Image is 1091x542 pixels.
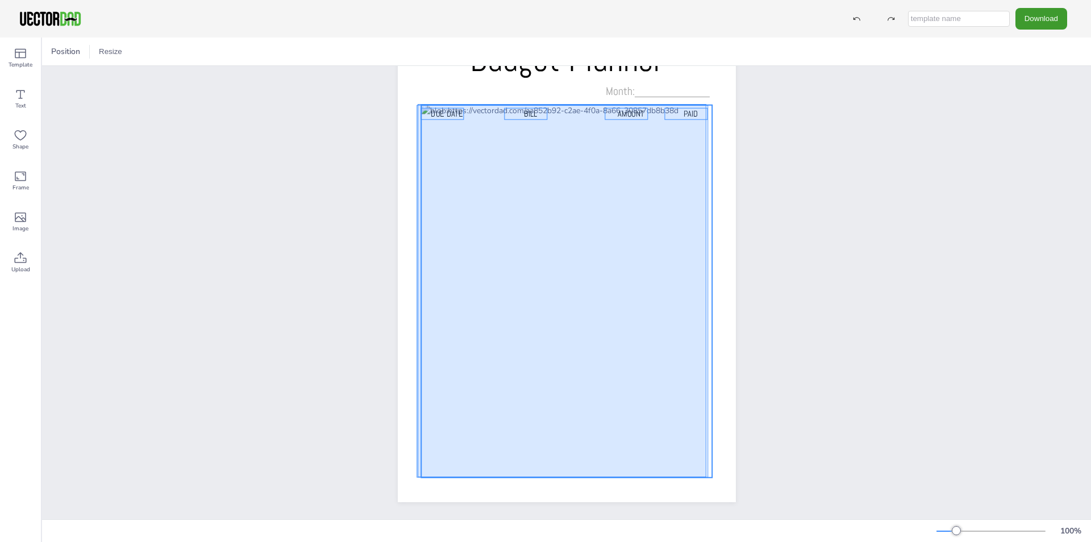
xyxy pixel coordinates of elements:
[1015,8,1067,29] button: Download
[9,60,32,69] span: Template
[1057,526,1084,536] div: 100 %
[18,10,82,27] img: VectorDad-1.png
[606,84,710,98] span: Month:____________
[94,43,127,61] button: Resize
[15,101,26,110] span: Text
[11,265,30,274] span: Upload
[13,183,29,192] span: Frame
[13,142,28,151] span: Shape
[13,224,28,233] span: Image
[908,11,1010,27] input: template name
[49,46,82,57] span: Position
[470,38,663,81] span: Budget Planner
